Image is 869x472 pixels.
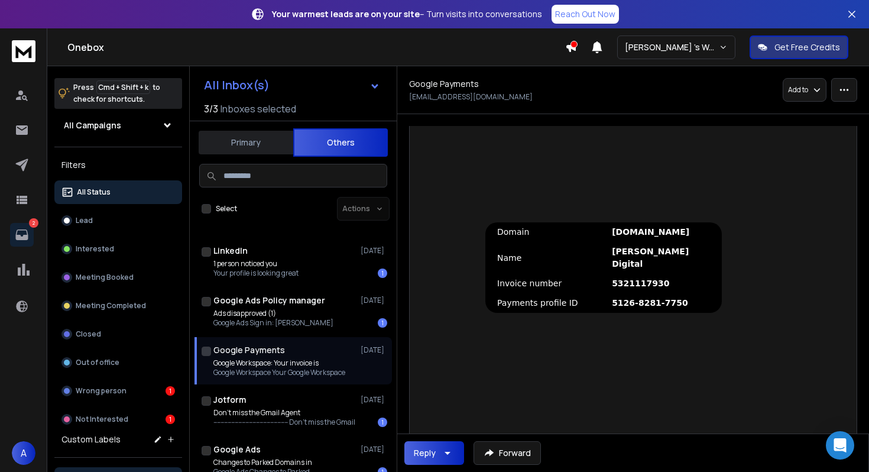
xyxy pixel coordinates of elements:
[76,358,119,367] p: Out of office
[788,85,808,95] p: Add to
[76,244,114,254] p: Interested
[608,293,722,313] th: 5126-8281-7750
[29,218,38,228] p: 2
[293,128,388,157] button: Others
[485,242,608,274] th: Name
[409,92,533,102] p: [EMAIL_ADDRESS][DOMAIN_NAME]
[54,351,182,374] button: Out of office
[213,394,246,406] h1: Jotform
[76,301,146,311] p: Meeting Completed
[12,40,35,62] img: logo
[73,82,160,105] p: Press to check for shortcuts.
[378,318,387,328] div: 1
[221,102,296,116] h3: Inboxes selected
[625,41,719,53] p: [PERSON_NAME] 's Workspace
[213,318,333,328] p: Google Ads Sign in: [PERSON_NAME]
[474,441,541,465] button: Forward
[552,5,619,24] a: Reach Out Now
[61,434,121,445] h3: Custom Labels
[826,431,854,460] div: Open Intercom Messenger
[67,40,565,54] h1: Onebox
[414,447,436,459] div: Reply
[54,237,182,261] button: Interested
[166,415,175,424] div: 1
[213,344,285,356] h1: Google Payments
[213,259,299,269] p: 1 person noticed you
[608,242,722,274] th: [PERSON_NAME] Digital
[54,180,182,204] button: All Status
[77,187,111,197] p: All Status
[204,79,270,91] h1: All Inbox(s)
[76,386,127,396] p: Wrong person
[10,223,34,247] a: 2
[272,8,420,20] strong: Your warmest leads are on your site
[404,441,464,465] button: Reply
[213,358,345,368] p: Google Workspace: Your invoice is
[361,296,387,305] p: [DATE]
[361,395,387,405] p: [DATE]
[54,408,182,431] button: Not Interested1
[213,444,261,455] h1: Google Ads
[76,216,93,225] p: Lead
[213,458,312,467] p: Changes to Parked Domains in
[76,415,128,424] p: Not Interested
[194,73,390,97] button: All Inbox(s)
[361,445,387,454] p: [DATE]
[54,157,182,173] h3: Filters
[166,386,175,396] div: 1
[204,102,218,116] span: 3 / 3
[213,245,248,257] h1: LinkedIn
[54,266,182,289] button: Meeting Booked
[361,246,387,256] p: [DATE]
[750,35,848,59] button: Get Free Credits
[485,222,608,242] th: Domain
[485,274,608,293] th: Invoice number
[213,309,333,318] p: Ads disapproved (1)
[213,295,325,306] h1: Google Ads Policy manager
[76,273,134,282] p: Meeting Booked
[378,269,387,278] div: 1
[54,379,182,403] button: Wrong person1
[485,293,608,313] th: Payments profile ID
[213,418,355,427] p: ------------------------------------------ Don’t miss the Gmail
[213,408,355,418] p: Don’t miss the Gmail Agent
[608,274,722,293] th: 5321117930
[409,78,479,90] h1: Google Payments
[12,441,35,465] button: A
[216,204,237,214] label: Select
[213,368,345,377] p: Google Workspace Your Google Workspace
[64,119,121,131] h1: All Campaigns
[96,80,150,94] span: Cmd + Shift + k
[774,41,840,53] p: Get Free Credits
[54,322,182,346] button: Closed
[361,345,387,355] p: [DATE]
[54,209,182,232] button: Lead
[555,8,615,20] p: Reach Out Now
[378,418,387,427] div: 1
[54,294,182,318] button: Meeting Completed
[213,269,299,278] p: Your profile is looking great
[199,130,293,156] button: Primary
[76,329,101,339] p: Closed
[54,114,182,137] button: All Campaigns
[272,8,542,20] p: – Turn visits into conversations
[608,222,722,242] th: [DOMAIN_NAME]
